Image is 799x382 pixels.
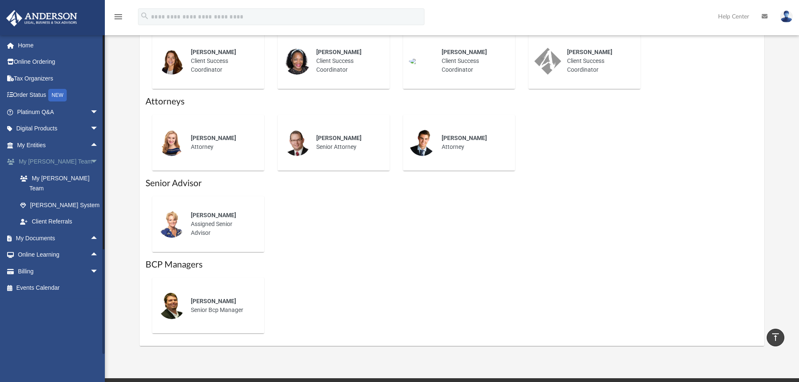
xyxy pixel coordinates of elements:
a: My Entitiesarrow_drop_up [6,137,111,153]
a: My [PERSON_NAME] Team [12,170,107,197]
img: thumbnail [158,129,185,156]
span: [PERSON_NAME] [567,49,612,55]
a: Client Referrals [12,213,111,230]
img: thumbnail [409,129,436,156]
img: thumbnail [158,292,185,319]
span: [PERSON_NAME] [316,135,362,141]
img: User Pic [780,10,793,23]
h1: BCP Managers [146,259,759,271]
div: Senior Attorney [310,128,384,157]
i: menu [113,12,123,22]
div: Client Success Coordinator [436,42,509,80]
a: menu [113,16,123,22]
img: thumbnail [409,58,436,65]
span: [PERSON_NAME] [191,212,236,218]
div: Senior Bcp Manager [185,291,258,320]
div: Assigned Senior Advisor [185,205,258,243]
div: Attorney [436,128,509,157]
div: Client Success Coordinator [185,42,258,80]
span: [PERSON_NAME] [316,49,362,55]
a: [PERSON_NAME] System [12,197,111,213]
span: [PERSON_NAME] [191,49,236,55]
div: Attorney [185,128,258,157]
span: [PERSON_NAME] [191,135,236,141]
img: thumbnail [284,129,310,156]
span: arrow_drop_up [90,247,107,264]
div: Client Success Coordinator [561,42,635,80]
h1: Attorneys [146,96,759,108]
span: arrow_drop_down [90,120,107,138]
a: Events Calendar [6,280,111,296]
a: Order StatusNEW [6,87,111,104]
img: Anderson Advisors Platinum Portal [4,10,80,26]
div: Client Success Coordinator [310,42,384,80]
a: My [PERSON_NAME] Teamarrow_drop_down [6,153,111,170]
img: thumbnail [534,48,561,75]
i: vertical_align_top [770,332,781,342]
a: My Documentsarrow_drop_up [6,230,107,247]
img: thumbnail [284,48,310,75]
span: arrow_drop_down [90,104,107,121]
a: Billingarrow_drop_down [6,263,111,280]
span: arrow_drop_down [90,263,107,280]
span: arrow_drop_up [90,230,107,247]
a: Online Ordering [6,54,111,70]
div: NEW [48,89,67,101]
i: search [140,11,149,21]
img: thumbnail [158,211,185,238]
a: vertical_align_top [767,329,784,346]
a: Platinum Q&Aarrow_drop_down [6,104,111,120]
span: arrow_drop_up [90,137,107,154]
a: Home [6,37,111,54]
a: Tax Organizers [6,70,111,87]
span: [PERSON_NAME] [191,298,236,304]
span: [PERSON_NAME] [442,135,487,141]
a: Online Learningarrow_drop_up [6,247,107,263]
span: arrow_drop_down [90,153,107,171]
span: [PERSON_NAME] [442,49,487,55]
h1: Senior Advisor [146,177,759,190]
img: thumbnail [158,48,185,75]
a: Digital Productsarrow_drop_down [6,120,111,137]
